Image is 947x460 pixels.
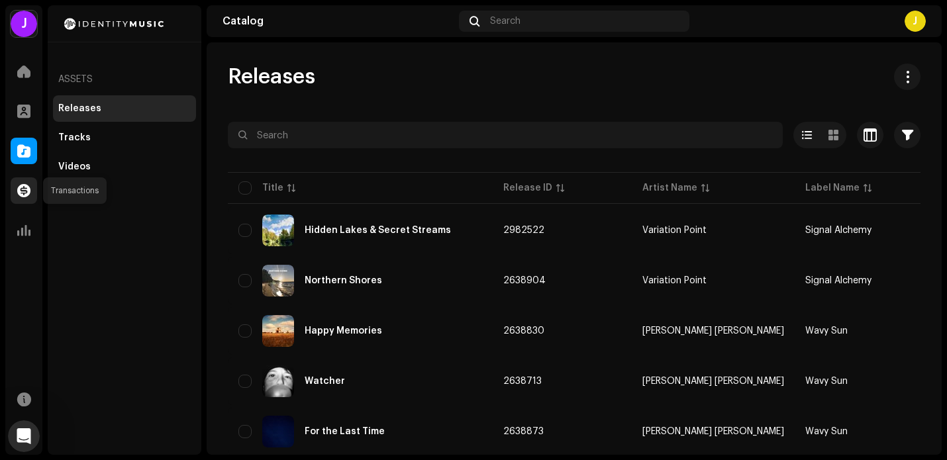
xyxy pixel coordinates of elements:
[262,315,294,347] img: d134efc5-55b2-4405-a15b-081f0e0cf037
[227,353,248,375] button: Send a message…
[11,95,254,113] div: [DATE]
[8,420,40,452] iframe: Intercom live chat
[11,113,254,156] div: Operator says…
[11,331,254,353] textarea: Message…
[11,156,254,281] div: Operator says…
[228,122,783,148] input: Search
[642,326,784,336] span: James Wyatt Crosby
[642,276,784,285] span: Variation Point
[58,306,244,385] div: Thanks [PERSON_NAME], also just wondering what month the next monthly royalty statement will be r...
[159,238,185,264] div: Submit
[262,214,294,246] img: fe5edea1-17a9-4da1-aec6-dbb33f627d48
[805,181,860,195] div: Label Name
[305,427,385,436] div: For the Last Time
[642,276,707,285] div: Variation Point
[21,238,159,266] textarea: Tell us more…
[805,427,848,436] span: Wavy Sun
[305,276,382,285] div: Northern Shores
[156,195,175,214] span: Amazing
[58,103,101,114] div: Releases
[64,17,91,30] p: Active
[58,132,91,143] div: Tracks
[642,181,697,195] div: Artist Name
[9,5,34,30] button: go back
[305,377,345,386] div: Watcher
[503,226,544,235] span: 2982522
[53,64,196,95] re-a-nav-header: Assets
[262,365,294,397] img: a47c5047-677a-41f0-8290-a6c0c5017758
[503,276,546,285] span: 2638904
[905,11,926,32] div: J
[25,170,182,186] div: Rate your conversation
[63,195,81,214] span: Bad
[48,299,254,392] div: Thanks [PERSON_NAME], also just wondering what month the next monthly royalty statement will be r...
[84,359,95,369] button: Start recording
[642,226,707,235] div: Variation Point
[642,427,784,436] span: James Wyatt Crosby
[38,7,59,28] img: Profile image for Ben
[805,326,848,336] span: Wavy Sun
[642,427,784,436] div: [PERSON_NAME] [PERSON_NAME]
[11,113,217,155] div: Help [PERSON_NAME] understand how they’re doing:
[805,226,872,235] span: Signal Alchemy
[642,377,784,386] div: [PERSON_NAME] [PERSON_NAME]
[58,161,91,172] div: Videos
[490,16,521,26] span: Search
[11,281,254,299] div: [DATE]
[642,226,784,235] span: Variation Point
[11,11,37,37] div: J
[232,5,256,29] div: Close
[21,121,207,147] div: Help [PERSON_NAME] understand how they’re doing:
[207,5,232,30] button: Home
[305,226,451,235] div: Hidden Lakes & Secret Streams
[305,326,382,336] div: Happy Memories
[503,427,544,436] span: 2638873
[805,377,848,386] span: Wavy Sun
[53,95,196,122] re-m-nav-item: Releases
[805,276,872,285] span: Signal Alchemy
[123,193,146,217] span: Great
[64,7,84,17] h1: Ben
[32,195,50,214] span: Terrible
[503,326,544,336] span: 2638830
[63,359,74,369] button: Gif picker
[262,265,294,297] img: 7cdc5154-4dab-410a-a501-a9c8c386adb4
[42,359,52,369] button: Emoji picker
[228,64,315,90] span: Releases
[21,359,31,369] button: Upload attachment
[503,181,552,195] div: Release ID
[223,16,454,26] div: Catalog
[53,124,196,151] re-m-nav-item: Tracks
[53,154,196,180] re-m-nav-item: Videos
[642,377,784,386] span: James Wyatt Crosby
[262,181,283,195] div: Title
[262,416,294,447] img: 2d36a1e0-2bce-4acc-8636-0a4e5f66ec60
[503,377,542,386] span: 2638713
[94,195,113,214] span: OK
[11,299,254,408] div: James says…
[642,326,784,336] div: [PERSON_NAME] [PERSON_NAME]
